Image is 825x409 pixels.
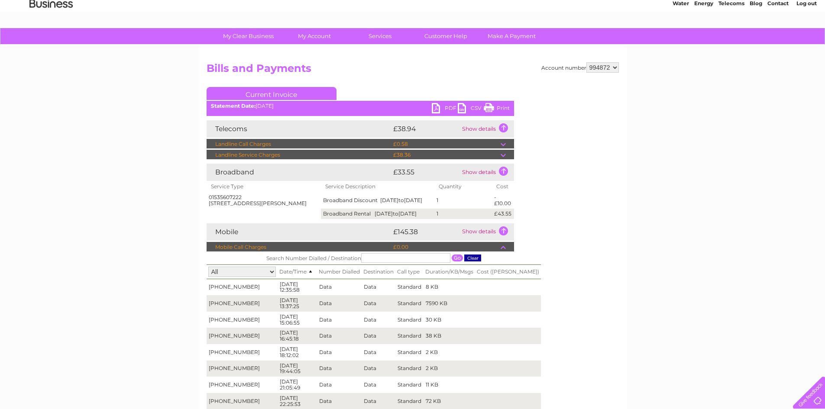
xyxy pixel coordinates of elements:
td: -£10.00 [492,192,514,209]
td: Mobile [207,223,391,241]
a: PDF [432,103,458,116]
td: [DATE] 18:12:02 [278,344,317,361]
th: Search Number Dialled / Destination [207,251,541,265]
td: [PHONE_NUMBER] [207,361,278,377]
td: Landline Service Charges [207,150,391,160]
div: Account number [541,62,619,73]
td: 8 KB [424,279,475,295]
td: 11 KB [424,377,475,393]
a: Customer Help [410,28,482,44]
span: Duration/KB/Msgs [425,268,473,275]
td: 1 [434,192,492,209]
td: [PHONE_NUMBER] [207,344,278,361]
td: [DATE] 15:06:55 [278,312,317,328]
a: My Clear Business [213,28,284,44]
td: Show details [460,164,514,181]
span: Destination [363,268,394,275]
td: Mobile Call Charges [207,242,391,252]
th: Service Description [321,181,434,192]
td: [PHONE_NUMBER] [207,377,278,393]
td: £0.58 [391,139,501,149]
td: [DATE] 19:44:05 [278,361,317,377]
td: Show details [460,223,514,241]
a: Telecoms [718,37,744,43]
td: Standard [395,344,424,361]
a: Contact [767,37,789,43]
td: Standard [395,312,424,328]
td: Data [317,328,362,344]
div: [DATE] [207,103,514,109]
td: Landline Call Charges [207,139,391,149]
td: [DATE] 21:05:49 [278,377,317,393]
span: Number Dialled [319,268,360,275]
span: to [398,197,404,203]
td: Standard [395,377,424,393]
a: Water [673,37,689,43]
td: [PHONE_NUMBER] [207,312,278,328]
td: 30 KB [424,312,475,328]
td: Broadband Rental [DATE] [DATE] [321,209,434,219]
th: Quantity [434,181,492,192]
td: Data [362,295,395,312]
span: to [393,210,398,217]
td: [DATE] 13:37:25 [278,295,317,312]
td: Data [362,328,395,344]
img: logo.png [29,23,73,49]
td: Data [362,344,395,361]
h2: Bills and Payments [207,62,619,79]
a: Log out [796,37,817,43]
td: [DATE] 16:45:18 [278,328,317,344]
td: Data [317,312,362,328]
td: [PHONE_NUMBER] [207,279,278,295]
td: 2 KB [424,361,475,377]
td: Standard [395,361,424,377]
td: 7590 KB [424,295,475,312]
td: £38.36 [391,150,501,160]
td: Broadband [207,164,391,181]
td: Broadband Discount [DATE] [DATE] [321,192,434,209]
td: Telecoms [207,120,391,138]
th: Cost [492,181,514,192]
td: £38.94 [391,120,460,138]
span: Cost ([PERSON_NAME]) [477,268,539,275]
td: £33.55 [391,164,460,181]
td: Standard [395,279,424,295]
td: Data [362,377,395,393]
td: £43.55 [492,209,514,219]
td: Show details [460,120,514,138]
div: 01535607222 [STREET_ADDRESS][PERSON_NAME] [209,194,319,206]
a: Blog [750,37,762,43]
a: Print [484,103,510,116]
td: [PHONE_NUMBER] [207,295,278,312]
span: Call type [397,268,420,275]
td: Data [317,377,362,393]
td: 38 KB [424,328,475,344]
a: CSV [458,103,484,116]
td: [DATE] 12:35:58 [278,279,317,295]
td: [PHONE_NUMBER] [207,328,278,344]
td: Data [362,361,395,377]
td: Data [317,344,362,361]
div: Clear Business is a trading name of Verastar Limited (registered in [GEOGRAPHIC_DATA] No. 3667643... [208,5,618,42]
b: Statement Date: [211,103,256,109]
a: My Account [278,28,350,44]
a: 0333 014 3131 [662,4,721,15]
a: Energy [694,37,713,43]
td: 2 KB [424,344,475,361]
td: £145.38 [391,223,460,241]
a: Current Invoice [207,87,336,100]
a: Make A Payment [476,28,547,44]
td: Standard [395,328,424,344]
td: Data [317,361,362,377]
a: Services [344,28,416,44]
td: Standard [395,295,424,312]
td: Data [362,279,395,295]
td: £0.00 [391,242,501,252]
th: Service Type [207,181,321,192]
td: Data [362,312,395,328]
td: Data [317,295,362,312]
span: Date/Time [279,268,315,275]
td: Data [317,279,362,295]
td: 1 [434,209,492,219]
